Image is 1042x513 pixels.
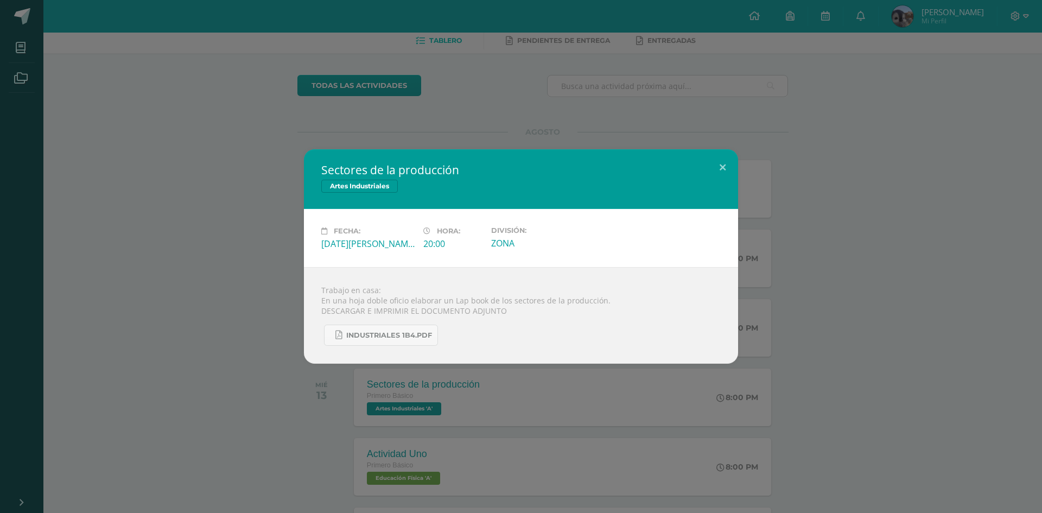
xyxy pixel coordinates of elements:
label: División: [491,226,584,235]
h2: Sectores de la producción [321,162,721,178]
div: Trabajo en casa: En una hoja doble oficio elaborar un Lap book de los sectores de la producción. ... [304,267,738,364]
a: INDUSTRIALES 1B4.pdf [324,325,438,346]
span: Hora: [437,227,460,235]
div: [DATE][PERSON_NAME] [321,238,415,250]
div: 20:00 [423,238,482,250]
span: Artes Industriales [321,180,398,193]
button: Close (Esc) [707,149,738,186]
div: ZONA [491,237,584,249]
span: Fecha: [334,227,360,235]
span: INDUSTRIALES 1B4.pdf [346,331,432,340]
